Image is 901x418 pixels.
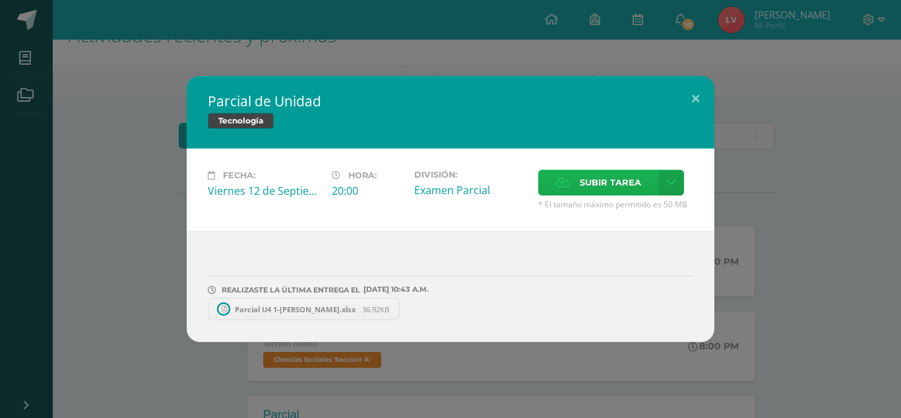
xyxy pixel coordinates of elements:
[414,183,528,197] div: Examen Parcial
[677,76,714,121] button: Close (Esc)
[208,298,400,320] a: Parcial U4 1-[PERSON_NAME].xlsx 36.92KB
[208,113,274,129] span: Tecnología
[228,304,362,314] span: Parcial U4 1-[PERSON_NAME].xlsx
[414,170,528,180] label: División:
[362,304,389,314] span: 36.92KB
[222,285,360,295] span: REALIZASTE LA ÚLTIMA ENTREGA EL
[580,170,641,195] span: Subir tarea
[332,184,404,198] div: 20:00
[208,184,321,198] div: Viernes 12 de Septiembre
[223,170,255,180] span: Fecha:
[348,170,377,180] span: Hora:
[360,289,429,290] span: [DATE] 10:43 A.M.
[538,199,693,210] span: * El tamaño máximo permitido es 50 MB
[208,92,693,110] h2: Parcial de Unidad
